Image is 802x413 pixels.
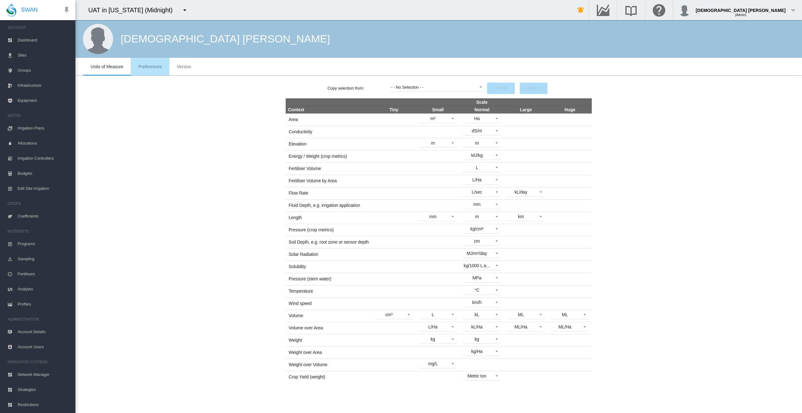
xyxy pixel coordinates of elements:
[83,24,113,54] img: male.jpg
[431,140,435,146] div: m
[91,64,123,69] span: Units of Measure
[574,4,587,16] button: icon-bell-ring
[177,64,191,69] span: Version
[6,3,16,17] img: SWAN-Landscape-Logo-Colour-drop.png
[286,236,372,248] td: Soil Depth, e.g. root zone or sensor depth
[467,373,486,378] div: Metric ton
[121,31,330,47] div: [DEMOGRAPHIC_DATA] [PERSON_NAME]
[596,6,611,14] md-icon: Go to the Data Hub
[429,214,437,219] div: mm
[476,165,478,170] div: L
[286,150,372,162] td: Energy / Weight (crop metrics)
[467,251,487,256] div: MJ/m²/day
[286,346,372,359] td: Weight over Area
[18,236,70,251] span: Programs
[18,166,70,181] span: Budgets
[473,202,481,207] div: mm
[327,85,390,91] label: Copy selection from:
[63,6,70,14] md-icon: icon-pin
[8,357,70,367] span: IRRIGATION SYSTEMS
[518,214,524,219] div: km
[470,226,483,231] div: kg/cm²
[558,324,571,329] div: ML/Ha
[474,239,480,244] div: cm
[286,297,372,310] td: Wind speed
[678,4,691,16] img: profile.jpg
[472,177,481,182] div: L/Ha
[286,273,372,285] td: Pressure (stem water)
[18,136,70,151] span: Allocations
[471,324,482,329] div: kL/Ha
[286,138,372,150] td: Elevation
[18,297,70,312] span: Profiles
[286,187,372,199] td: Flow Rate
[651,6,667,14] md-icon: Click here for help
[179,4,191,16] button: icon-menu-down
[18,397,70,412] span: Restrictions
[18,93,70,108] span: Equipment
[577,6,585,14] md-icon: icon-bell-ring
[385,312,393,317] div: cm³
[475,288,480,293] div: °C
[286,310,372,322] td: Volume
[286,261,372,273] td: Solubility
[18,48,70,63] span: Sites
[18,282,70,297] span: Analytes
[428,361,438,366] div: mg/L
[18,209,70,224] span: Coefficients
[286,106,372,113] th: Context
[18,324,70,339] span: Account Details
[623,6,639,14] md-icon: Search the knowledge base
[520,83,547,94] button: Cancel
[21,6,38,14] span: SWAN
[286,334,372,346] td: Weight
[430,116,435,121] div: m²
[18,339,70,355] span: Account Users
[431,337,435,342] div: kg
[286,322,372,334] td: Volume over Area
[286,224,372,236] td: Pressure (crop metrics)
[286,162,372,175] td: Fertiliser Volume
[514,190,527,195] div: kL/day
[475,337,479,342] div: kg
[8,314,70,324] span: ADMINISTRATION
[286,285,372,297] td: Temperature
[8,199,70,209] span: CROPS
[416,106,460,113] th: Small
[18,382,70,397] span: Strategies
[18,367,70,382] span: Network Manager
[696,5,786,11] div: [DEMOGRAPHIC_DATA] [PERSON_NAME]
[372,106,416,113] th: Tiny
[286,212,372,224] td: Length
[18,151,70,166] span: Irrigation Controllers
[475,214,479,219] div: m
[475,312,479,317] div: kL
[286,113,372,126] td: Area
[286,371,372,383] td: Crop Yield (weight)
[472,190,482,195] div: L/sec
[735,13,746,17] span: (Admin)
[464,263,498,268] div: kg/1000 L at 15°C
[8,111,70,121] span: WATER
[286,175,372,187] td: Fertiliser Volume by Area
[18,33,70,48] span: Dashboard
[8,23,70,33] span: ACCOUNT
[472,300,482,305] div: km/h
[548,106,592,113] th: Huge
[460,106,504,113] th: Normal
[18,78,70,93] span: Infrastructure
[514,324,527,329] div: ML/Ha
[504,106,548,113] th: Large
[286,126,372,138] td: Conductivity
[518,312,524,317] div: ML
[18,251,70,267] span: Sampling
[487,83,515,94] button: Save
[474,116,480,121] div: Ha
[471,153,483,158] div: MJ/kg
[181,6,189,14] md-icon: icon-menu-down
[138,64,162,69] span: Preferences
[472,275,481,280] div: MPa
[475,140,479,146] div: m
[18,267,70,282] span: Fertilisers
[286,248,372,261] td: Solar Radiation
